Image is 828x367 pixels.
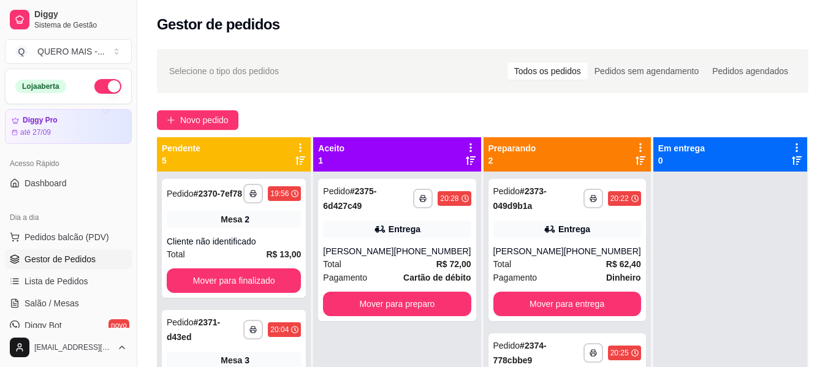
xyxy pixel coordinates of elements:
div: 3 [245,354,249,366]
p: Em entrega [658,142,705,154]
p: Preparando [488,142,536,154]
div: Dia a dia [5,208,132,227]
span: Pagamento [493,271,537,284]
div: Cliente não identificado [167,235,301,248]
span: Pedidos balcão (PDV) [25,231,109,243]
span: Mesa [221,354,242,366]
a: Lista de Pedidos [5,271,132,291]
div: 20:28 [440,194,458,203]
button: Mover para preparo [323,292,471,316]
span: Salão / Mesas [25,297,79,309]
span: plus [167,116,175,124]
div: 20:22 [610,194,629,203]
div: [PHONE_NUMBER] [393,245,471,257]
strong: # 2375-6d427c49 [323,186,376,211]
button: Novo pedido [157,110,238,130]
div: Loja aberta [15,80,66,93]
span: Selecione o tipo dos pedidos [169,64,279,78]
strong: # 2374-778cbbe9 [493,341,547,365]
p: 2 [488,154,536,167]
strong: # 2370-7ef78 [194,189,242,199]
div: 19:56 [270,189,289,199]
div: 20:04 [270,325,289,335]
span: Gestor de Pedidos [25,253,96,265]
div: QUERO MAIS - ... [37,45,105,58]
strong: Cartão de débito [403,273,471,282]
div: [PERSON_NAME] [323,245,393,257]
span: Q [15,45,28,58]
button: Pedidos balcão (PDV) [5,227,132,247]
button: Mover para finalizado [167,268,301,293]
span: Dashboard [25,177,67,189]
button: Select a team [5,39,132,64]
p: Pendente [162,142,200,154]
span: Diggy [34,9,127,20]
a: DiggySistema de Gestão [5,5,132,34]
span: Novo pedido [180,113,229,127]
div: Pedidos agendados [705,62,795,80]
div: Acesso Rápido [5,154,132,173]
article: até 27/09 [20,127,51,137]
p: 0 [658,154,705,167]
div: 20:25 [610,348,629,358]
strong: R$ 72,00 [436,259,471,269]
button: [EMAIL_ADDRESS][DOMAIN_NAME] [5,333,132,362]
a: Diggy Proaté 27/09 [5,109,132,144]
span: Mesa [221,213,242,225]
div: Entrega [389,223,420,235]
span: Lista de Pedidos [25,275,88,287]
p: Aceito [318,142,344,154]
div: Todos os pedidos [507,62,588,80]
a: Dashboard [5,173,132,193]
strong: # 2373-049d9b1a [493,186,547,211]
span: Total [493,257,512,271]
span: Pedido [323,186,350,196]
strong: # 2371-d43ed [167,317,220,342]
span: Pedido [167,317,194,327]
div: Pedidos sem agendamento [588,62,705,80]
div: 2 [245,213,249,225]
a: Gestor de Pedidos [5,249,132,269]
button: Alterar Status [94,79,121,94]
div: [PERSON_NAME] [493,245,564,257]
strong: R$ 62,40 [606,259,641,269]
span: Pedido [167,189,194,199]
a: Salão / Mesas [5,293,132,313]
h2: Gestor de pedidos [157,15,280,34]
strong: Dinheiro [606,273,641,282]
p: 5 [162,154,200,167]
span: Total [167,248,185,261]
button: Mover para entrega [493,292,641,316]
a: Diggy Botnovo [5,316,132,335]
div: Entrega [558,223,590,235]
span: Pagamento [323,271,367,284]
div: [PHONE_NUMBER] [564,245,641,257]
p: 1 [318,154,344,167]
span: Diggy Bot [25,319,62,331]
span: Pedido [493,186,520,196]
span: [EMAIL_ADDRESS][DOMAIN_NAME] [34,342,112,352]
span: Sistema de Gestão [34,20,127,30]
strong: R$ 13,00 [267,249,302,259]
article: Diggy Pro [23,116,58,125]
span: Pedido [493,341,520,350]
span: Total [323,257,341,271]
